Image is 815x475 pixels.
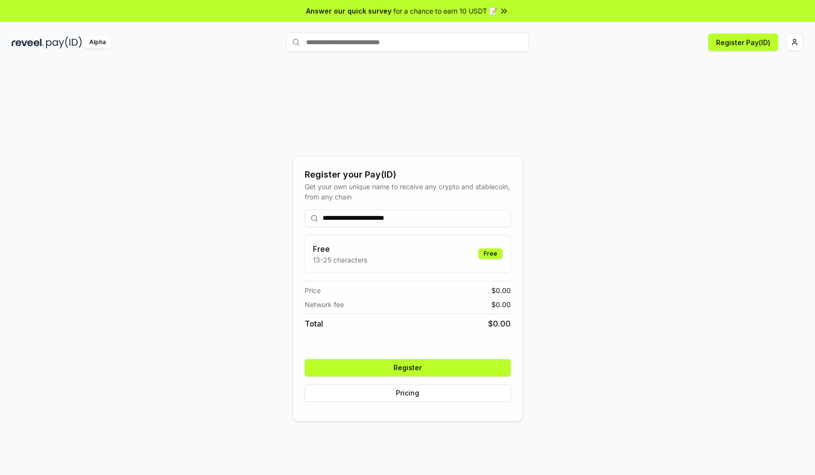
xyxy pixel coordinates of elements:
span: Price [305,285,321,295]
span: Network fee [305,299,344,310]
span: Answer our quick survey [306,6,391,16]
img: pay_id [46,36,82,49]
span: Total [305,318,323,329]
h3: Free [313,243,367,255]
button: Pricing [305,384,511,402]
span: for a chance to earn 10 USDT 📝 [393,6,497,16]
div: Register your Pay(ID) [305,168,511,181]
div: Free [478,248,503,259]
span: $ 0.00 [488,318,511,329]
div: Alpha [84,36,111,49]
p: 13-25 characters [313,255,367,265]
span: $ 0.00 [491,299,511,310]
button: Register Pay(ID) [708,33,778,51]
span: $ 0.00 [491,285,511,295]
img: reveel_dark [12,36,44,49]
button: Register [305,359,511,377]
div: Get your own unique name to receive any crypto and stablecoin, from any chain [305,181,511,202]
